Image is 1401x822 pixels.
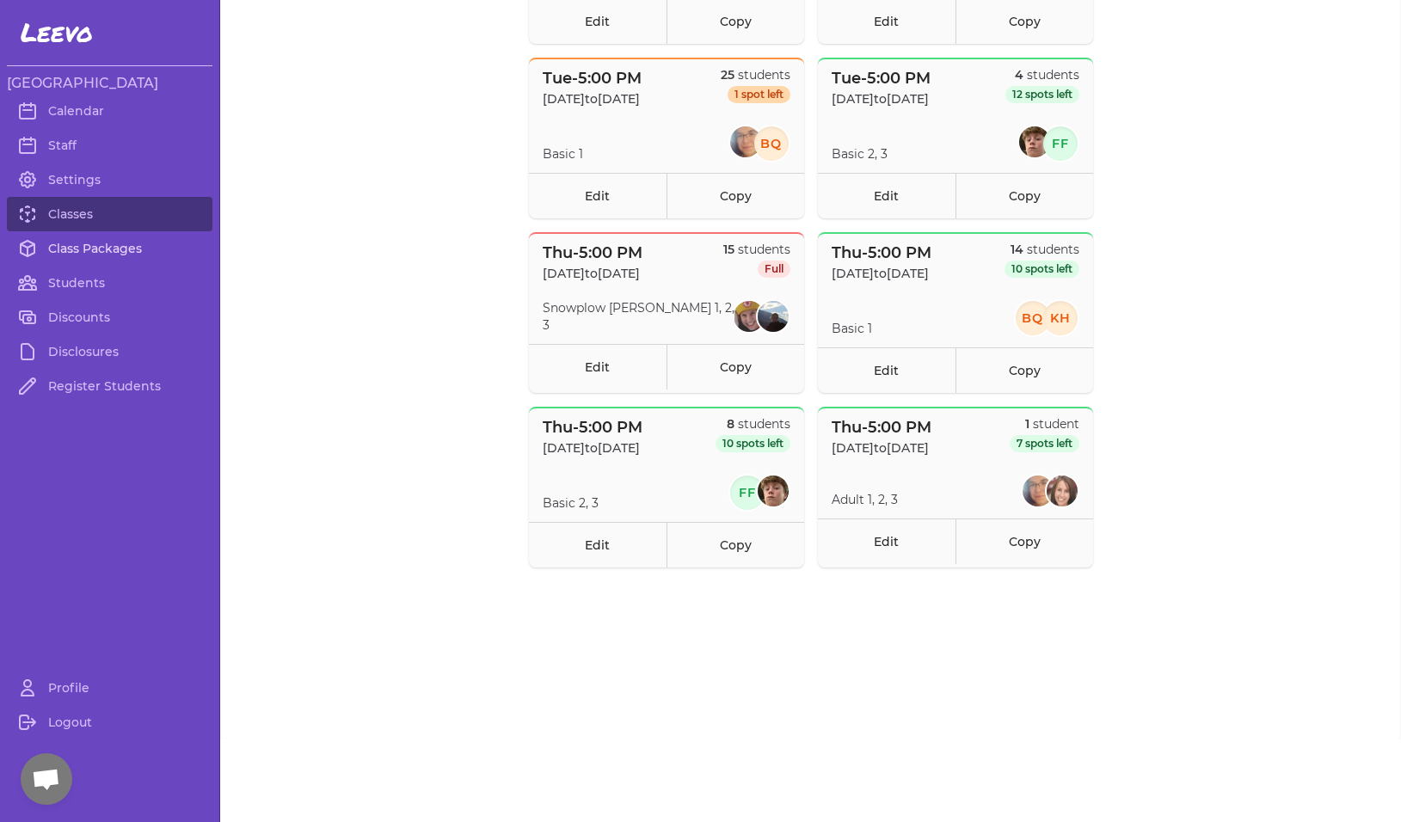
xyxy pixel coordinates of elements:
[7,231,212,266] a: Class Packages
[543,299,734,334] p: Snowplow [PERSON_NAME] 1, 2, 3
[956,347,1093,393] a: Copy
[1005,261,1079,278] span: 10 spots left
[723,241,790,258] p: students
[7,163,212,197] a: Settings
[1011,242,1023,257] span: 14
[543,145,583,163] p: Basic 1
[1025,416,1029,432] span: 1
[1051,136,1069,151] text: FF
[543,90,642,107] p: [DATE] to [DATE]
[7,197,212,231] a: Classes
[956,518,1093,564] a: Copy
[7,73,212,94] h3: [GEOGRAPHIC_DATA]
[738,485,756,500] text: FF
[1022,310,1044,326] text: BQ
[1005,86,1079,103] span: 12 spots left
[727,416,734,432] span: 8
[7,705,212,739] a: Logout
[7,300,212,334] a: Discounts
[543,66,642,90] p: Tue - 5:00 PM
[543,494,599,512] p: Basic 2, 3
[721,67,734,83] span: 25
[723,242,734,257] span: 15
[7,369,212,403] a: Register Students
[832,439,931,457] p: [DATE] to [DATE]
[818,518,956,564] a: Edit
[832,241,931,265] p: Thu - 5:00 PM
[543,241,642,265] p: Thu - 5:00 PM
[7,671,212,705] a: Profile
[728,86,790,103] span: 1 spot left
[21,17,93,48] span: Leevo
[832,491,898,508] p: Adult 1, 2, 3
[529,344,667,390] a: Edit
[1049,310,1071,326] text: KH
[832,320,872,337] p: Basic 1
[760,136,783,151] text: BQ
[667,522,804,567] a: Copy
[1005,241,1079,258] p: students
[716,435,790,452] span: 10 spots left
[832,90,931,107] p: [DATE] to [DATE]
[667,173,804,218] a: Copy
[832,415,931,439] p: Thu - 5:00 PM
[818,347,956,393] a: Edit
[818,173,956,218] a: Edit
[832,145,888,163] p: Basic 2, 3
[832,265,931,282] p: [DATE] to [DATE]
[667,344,804,390] a: Copy
[7,94,212,128] a: Calendar
[1005,66,1079,83] p: students
[7,266,212,300] a: Students
[7,128,212,163] a: Staff
[1015,67,1023,83] span: 4
[956,173,1093,218] a: Copy
[1010,435,1079,452] span: 7 spots left
[543,415,642,439] p: Thu - 5:00 PM
[716,415,790,432] p: students
[529,522,667,567] a: Edit
[543,265,642,282] p: [DATE] to [DATE]
[21,753,72,805] div: Open chat
[721,66,790,83] p: students
[529,173,667,218] a: Edit
[832,66,931,90] p: Tue - 5:00 PM
[1010,415,1079,432] p: student
[543,439,642,457] p: [DATE] to [DATE]
[7,334,212,369] a: Disclosures
[758,261,790,278] span: Full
